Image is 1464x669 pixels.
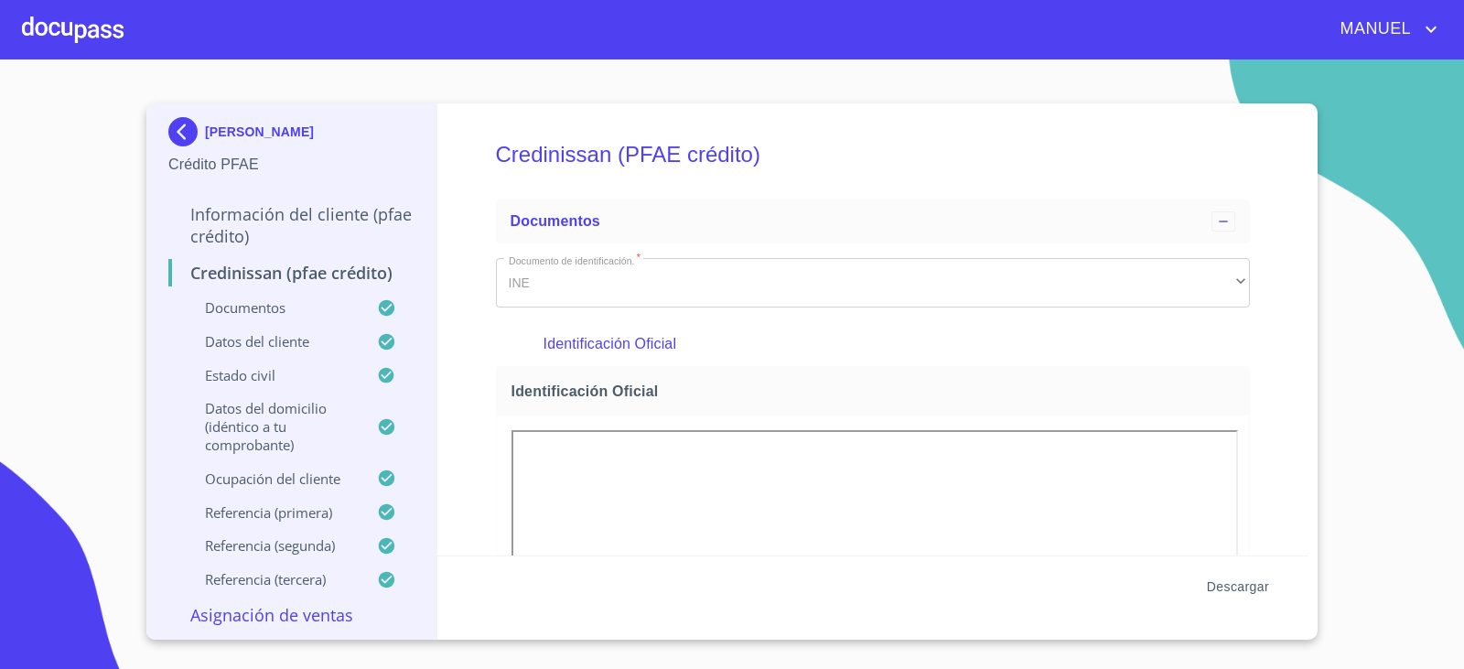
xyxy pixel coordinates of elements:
span: Documentos [511,213,600,229]
p: Estado civil [168,366,377,384]
div: INE [496,258,1251,308]
button: account of current user [1327,15,1442,44]
p: Credinissan (PFAE crédito) [168,262,414,284]
div: Documentos [496,200,1251,243]
img: Docupass spot blue [168,117,205,146]
p: Identificación Oficial [544,333,1202,355]
p: Referencia (segunda) [168,536,377,555]
p: Referencia (tercera) [168,570,377,588]
span: MANUEL [1327,15,1420,44]
p: Crédito PFAE [168,154,414,176]
h5: Credinissan (PFAE crédito) [496,117,1251,192]
div: [PERSON_NAME] [168,117,414,154]
span: Identificación Oficial [511,382,1243,401]
button: Descargar [1200,570,1276,604]
span: Descargar [1207,576,1269,599]
p: Datos del domicilio (idéntico a tu comprobante) [168,399,377,454]
p: Asignación de Ventas [168,604,414,626]
p: Documentos [168,298,377,317]
p: Referencia (primera) [168,503,377,522]
p: [PERSON_NAME] [205,124,314,139]
p: Información del cliente (PFAE crédito) [168,203,414,247]
p: Datos del cliente [168,332,377,351]
p: Ocupación del Cliente [168,469,377,488]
